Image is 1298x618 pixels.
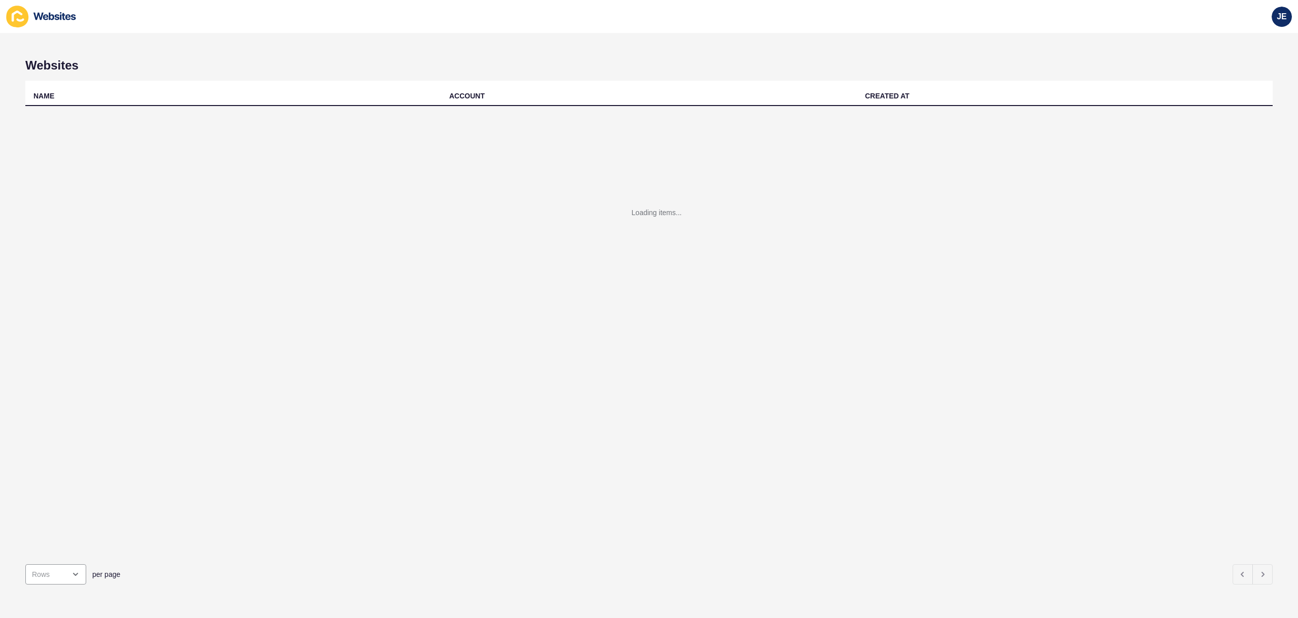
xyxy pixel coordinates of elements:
[25,564,86,585] div: open menu
[25,58,1273,73] h1: Websites
[449,91,485,101] div: ACCOUNT
[92,569,120,579] span: per page
[632,208,682,218] div: Loading items...
[1277,12,1287,22] span: JE
[865,91,910,101] div: CREATED AT
[33,91,54,101] div: NAME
